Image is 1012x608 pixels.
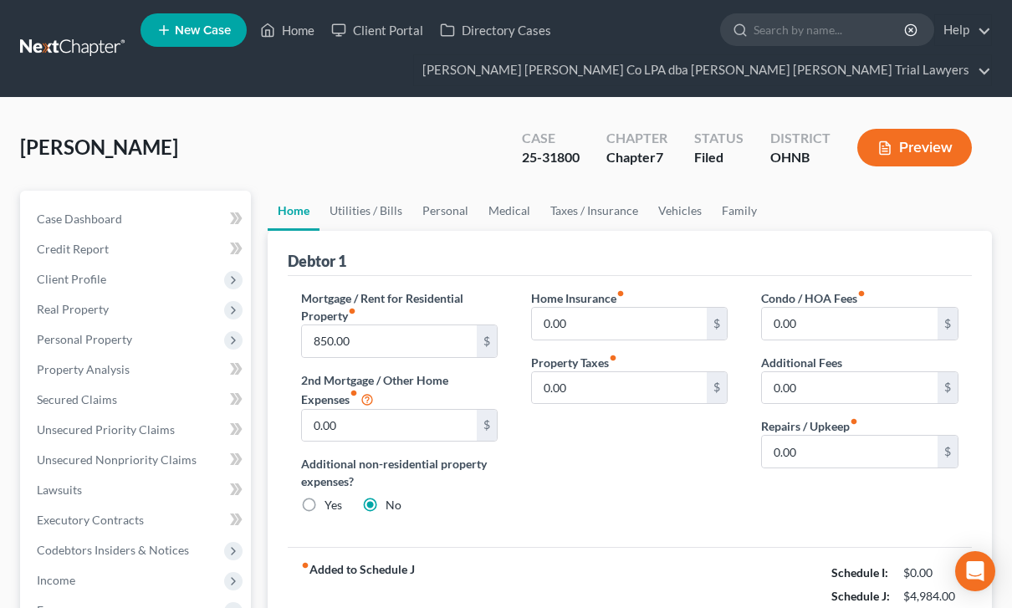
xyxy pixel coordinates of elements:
[694,148,744,167] div: Filed
[37,332,132,346] span: Personal Property
[325,497,342,513] label: Yes
[37,392,117,406] span: Secured Claims
[656,149,663,165] span: 7
[175,24,231,37] span: New Case
[23,475,251,505] a: Lawsuits
[938,308,958,340] div: $
[762,308,938,340] input: --
[707,372,727,404] div: $
[37,272,106,286] span: Client Profile
[831,565,888,580] strong: Schedule I:
[323,15,432,45] a: Client Portal
[348,307,356,315] i: fiber_manual_record
[712,191,767,231] a: Family
[606,148,667,167] div: Chapter
[37,362,130,376] span: Property Analysis
[761,417,858,435] label: Repairs / Upkeep
[301,455,498,490] label: Additional non-residential property expenses?
[754,14,907,45] input: Search by name...
[648,191,712,231] a: Vehicles
[37,242,109,256] span: Credit Report
[903,565,958,581] div: $0.00
[616,289,625,298] i: fiber_manual_record
[37,483,82,497] span: Lawsuits
[412,191,478,231] a: Personal
[477,410,497,442] div: $
[37,573,75,587] span: Income
[23,445,251,475] a: Unsecured Nonpriority Claims
[37,513,144,527] span: Executory Contracts
[531,289,625,307] label: Home Insurance
[522,148,580,167] div: 25-31800
[23,355,251,385] a: Property Analysis
[938,436,958,467] div: $
[268,191,319,231] a: Home
[531,354,617,371] label: Property Taxes
[414,55,991,85] a: [PERSON_NAME] [PERSON_NAME] Co LPA dba [PERSON_NAME] [PERSON_NAME] Trial Lawyers
[288,251,346,271] div: Debtor 1
[762,372,938,404] input: --
[857,289,866,298] i: fiber_manual_record
[37,543,189,557] span: Codebtors Insiders & Notices
[831,589,890,603] strong: Schedule J:
[477,325,497,357] div: $
[23,385,251,415] a: Secured Claims
[37,452,197,467] span: Unsecured Nonpriority Claims
[850,417,858,426] i: fiber_manual_record
[857,129,972,166] button: Preview
[23,234,251,264] a: Credit Report
[762,436,938,467] input: --
[37,212,122,226] span: Case Dashboard
[319,191,412,231] a: Utilities / Bills
[301,561,309,570] i: fiber_manual_record
[23,505,251,535] a: Executory Contracts
[935,15,991,45] a: Help
[37,422,175,437] span: Unsecured Priority Claims
[37,302,109,316] span: Real Property
[23,204,251,234] a: Case Dashboard
[770,148,831,167] div: OHNB
[540,191,648,231] a: Taxes / Insurance
[609,354,617,362] i: fiber_manual_record
[23,415,251,445] a: Unsecured Priority Claims
[522,129,580,148] div: Case
[301,371,498,409] label: 2nd Mortgage / Other Home Expenses
[301,289,498,324] label: Mortgage / Rent for Residential Property
[955,551,995,591] div: Open Intercom Messenger
[606,129,667,148] div: Chapter
[386,497,401,513] label: No
[938,372,958,404] div: $
[302,410,478,442] input: --
[532,308,708,340] input: --
[532,372,708,404] input: --
[20,135,178,159] span: [PERSON_NAME]
[761,354,842,371] label: Additional Fees
[761,289,866,307] label: Condo / HOA Fees
[252,15,323,45] a: Home
[350,389,358,397] i: fiber_manual_record
[707,308,727,340] div: $
[694,129,744,148] div: Status
[478,191,540,231] a: Medical
[432,15,560,45] a: Directory Cases
[302,325,478,357] input: --
[770,129,831,148] div: District
[903,588,958,605] div: $4,984.00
